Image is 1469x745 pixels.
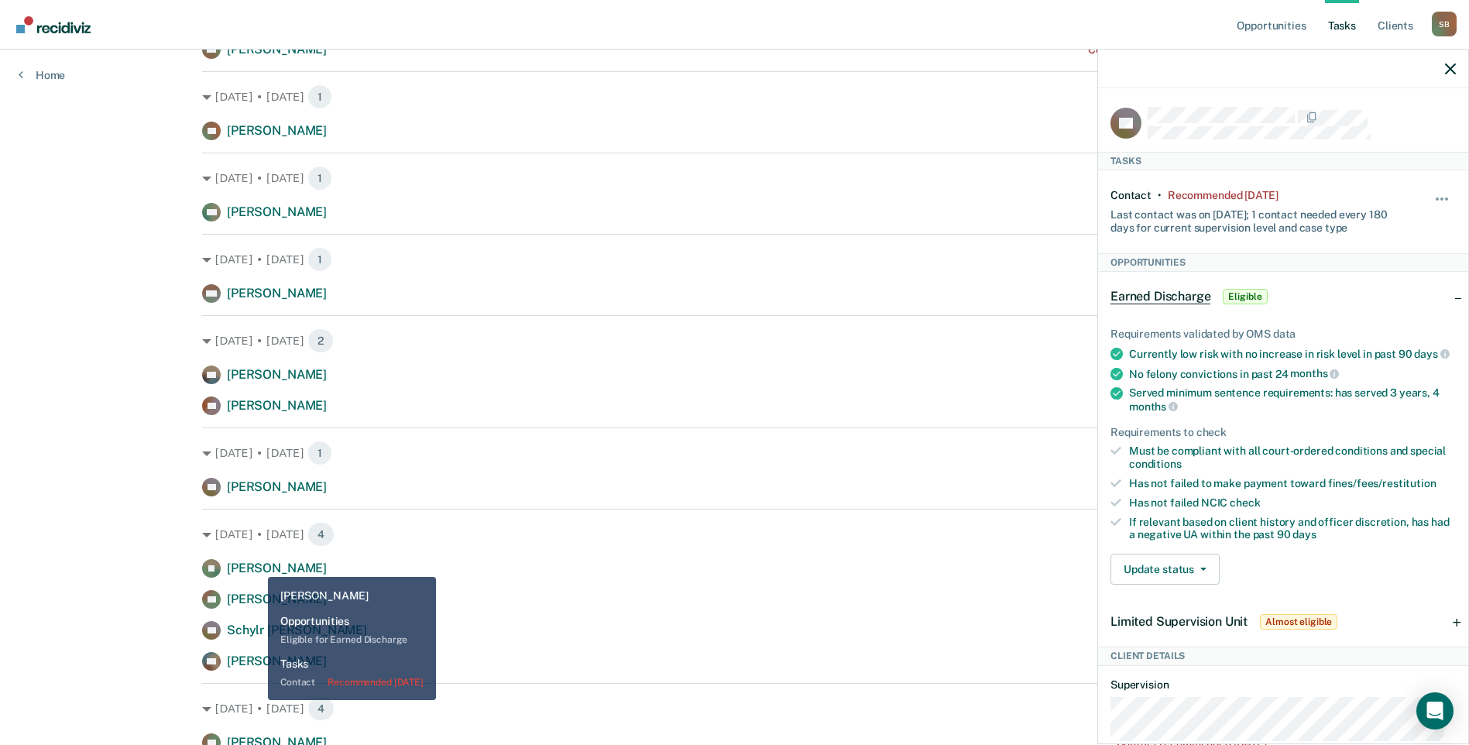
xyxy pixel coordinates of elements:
[16,16,91,33] img: Recidiviz
[227,286,327,300] span: [PERSON_NAME]
[1098,152,1468,170] div: Tasks
[1168,189,1278,202] div: Recommended 13 days ago
[202,84,1267,109] div: [DATE] • [DATE]
[227,623,367,637] span: Schylr [PERSON_NAME]
[1110,328,1456,341] div: Requirements validated by OMS data
[1129,386,1456,413] div: Served minimum sentence requirements: has served 3 years, 4
[1414,348,1449,360] span: days
[1129,347,1456,361] div: Currently low risk with no increase in risk level in past 90
[202,166,1267,191] div: [DATE] • [DATE]
[227,204,327,219] span: [PERSON_NAME]
[1223,289,1267,304] span: Eligible
[202,696,1267,721] div: [DATE] • [DATE]
[1110,614,1248,629] span: Limited Supervision Unit
[1129,400,1178,413] span: months
[1129,367,1456,381] div: No felony convictions in past 24
[1110,202,1399,235] div: Last contact was on [DATE]; 1 contact needed every 180 days for current supervision level and cas...
[227,592,327,606] span: [PERSON_NAME]
[1129,458,1182,470] span: conditions
[1432,12,1457,36] button: Profile dropdown button
[227,123,327,138] span: [PERSON_NAME]
[1098,272,1468,321] div: Earned DischargeEligible
[1129,496,1456,510] div: Has not failed NCIC
[307,522,335,547] span: 4
[227,398,327,413] span: [PERSON_NAME]
[202,247,1267,272] div: [DATE] • [DATE]
[1098,597,1468,647] div: Limited Supervision UnitAlmost eligible
[202,328,1267,353] div: [DATE] • [DATE]
[1129,477,1456,490] div: Has not failed to make payment toward
[307,84,332,109] span: 1
[1110,289,1210,304] span: Earned Discharge
[202,522,1267,547] div: [DATE] • [DATE]
[307,441,332,465] span: 1
[1260,614,1337,630] span: Almost eligible
[19,68,65,82] a: Home
[1098,647,1468,665] div: Client Details
[227,367,327,382] span: [PERSON_NAME]
[307,166,332,191] span: 1
[1110,554,1220,585] button: Update status
[1290,367,1339,379] span: months
[227,479,327,494] span: [PERSON_NAME]
[307,328,334,353] span: 2
[307,247,332,272] span: 1
[1088,43,1267,57] div: Contact recommended a month ago
[1292,528,1316,541] span: days
[227,561,327,575] span: [PERSON_NAME]
[1110,189,1152,202] div: Contact
[1110,678,1456,692] dt: Supervision
[1098,253,1468,272] div: Opportunities
[1328,477,1436,489] span: fines/fees/restitution
[1129,445,1456,471] div: Must be compliant with all court-ordered conditions and special
[307,696,335,721] span: 4
[1158,189,1162,202] div: •
[202,441,1267,465] div: [DATE] • [DATE]
[1432,12,1457,36] div: S B
[227,42,327,57] span: [PERSON_NAME]
[227,654,327,668] span: [PERSON_NAME]
[1416,692,1454,730] div: Open Intercom Messenger
[1110,426,1456,439] div: Requirements to check
[1129,516,1456,542] div: If relevant based on client history and officer discretion, has had a negative UA within the past 90
[1230,496,1260,509] span: check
